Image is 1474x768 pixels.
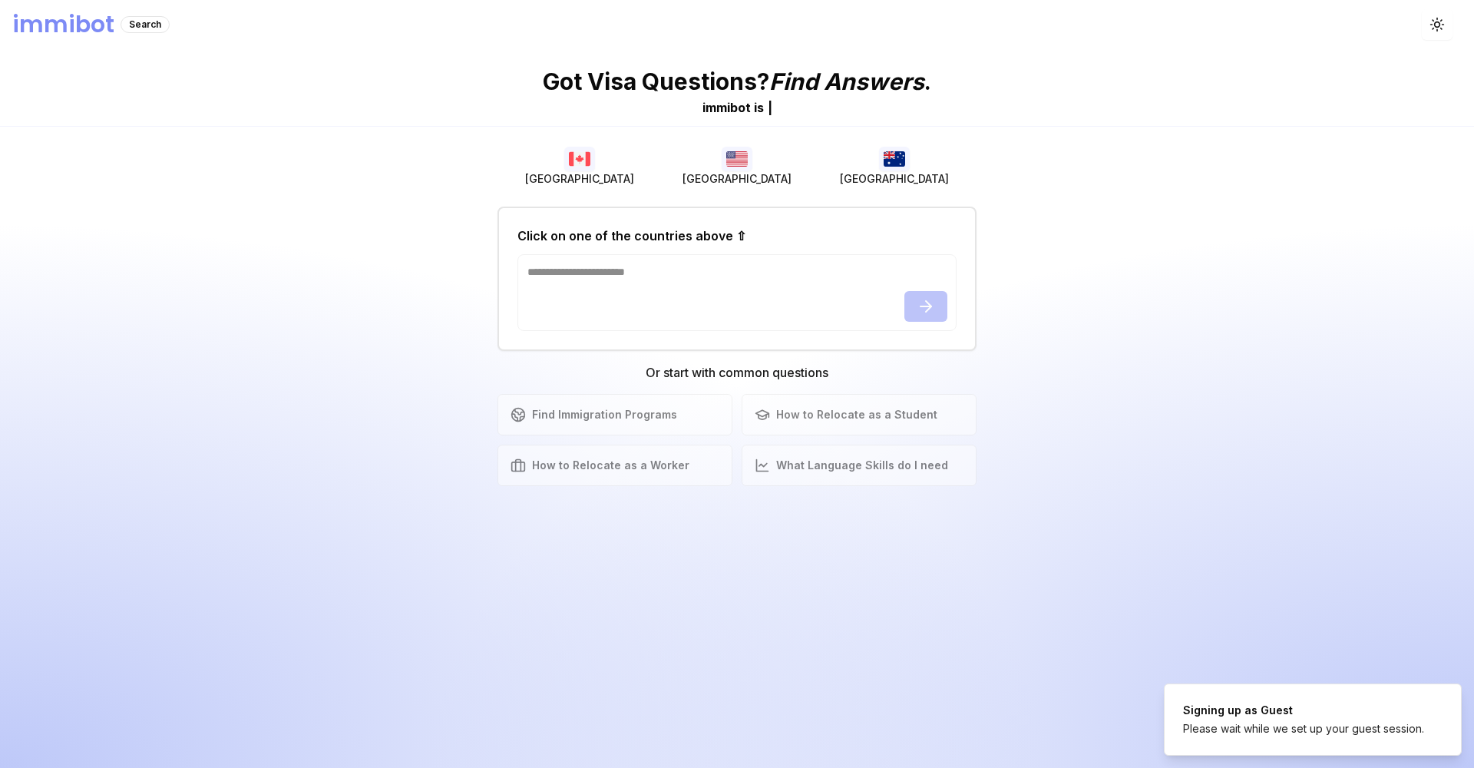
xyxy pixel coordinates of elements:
div: Signing up as Guest [1183,703,1424,718]
div: immibot is [702,98,764,117]
span: | [768,100,772,115]
p: Got Visa Questions? . [543,68,931,95]
div: Search [121,16,170,33]
span: Find Answers [769,68,924,95]
img: Canada flag [564,147,595,171]
h2: Click on one of the countries above ⇧ [517,227,746,245]
img: USA flag [722,147,752,171]
img: Australia flag [879,147,910,171]
span: [GEOGRAPHIC_DATA] [525,171,634,187]
h1: immibot [12,11,114,38]
div: Please wait while we set up your guest session. [1183,721,1424,737]
span: [GEOGRAPHIC_DATA] [840,171,949,187]
span: [GEOGRAPHIC_DATA] [682,171,792,187]
h3: Or start with common questions [497,363,977,382]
